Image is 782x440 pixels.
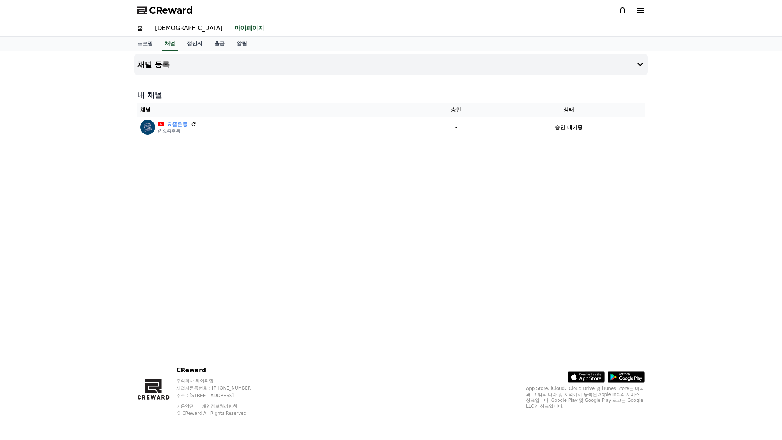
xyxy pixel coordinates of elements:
[181,37,208,51] a: 정산서
[231,37,253,51] a: 알림
[555,123,582,131] p: 승인 대기중
[137,60,170,69] h4: 채널 등록
[176,410,267,416] p: © CReward All Rights Reserved.
[167,120,188,128] a: 요즘운동
[176,404,200,409] a: 이용약관
[176,393,267,398] p: 주소 : [STREET_ADDRESS]
[176,366,267,375] p: CReward
[208,37,231,51] a: 출금
[419,103,493,117] th: 승인
[526,386,645,409] p: App Store, iCloud, iCloud Drive 및 iTunes Store는 미국과 그 밖의 나라 및 지역에서 등록된 Apple Inc.의 서비스 상표입니다. Goo...
[233,21,266,36] a: 마이페이지
[422,123,490,131] p: -
[134,54,648,75] button: 채널 등록
[158,128,197,134] p: @요즘운동
[137,103,419,117] th: 채널
[149,21,229,36] a: [DEMOGRAPHIC_DATA]
[176,378,267,384] p: 주식회사 와이피랩
[202,404,237,409] a: 개인정보처리방침
[137,4,193,16] a: CReward
[131,37,159,51] a: 프로필
[137,90,645,100] h4: 내 채널
[493,103,645,117] th: 상태
[131,21,149,36] a: 홈
[140,120,155,135] img: 요즘운동
[176,385,267,391] p: 사업자등록번호 : [PHONE_NUMBER]
[162,37,178,51] a: 채널
[149,4,193,16] span: CReward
